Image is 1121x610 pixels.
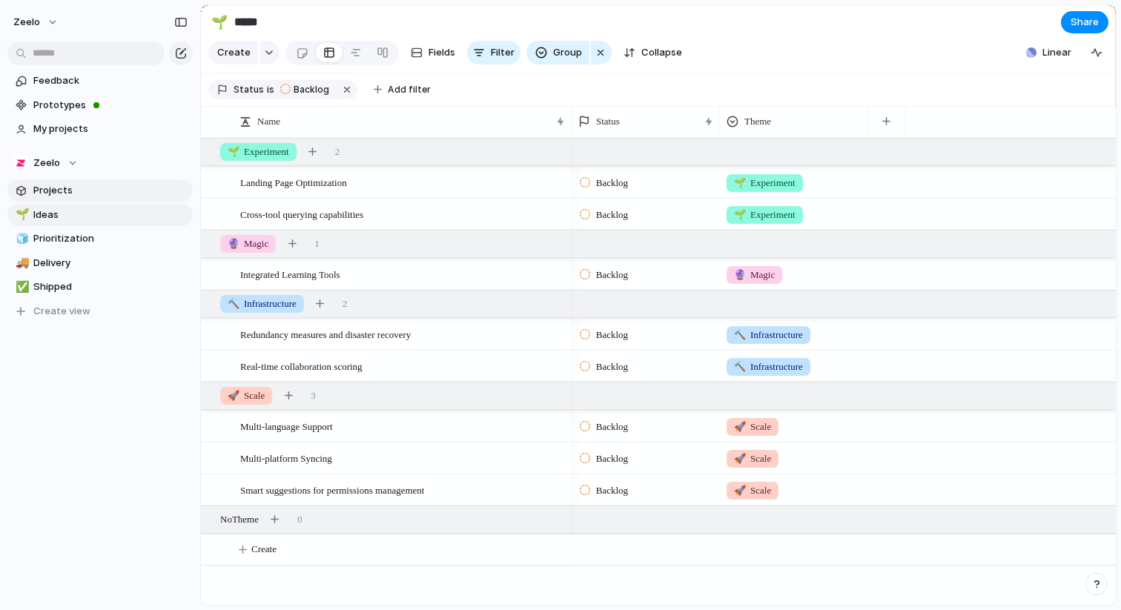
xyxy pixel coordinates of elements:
span: 🌱 [734,209,746,220]
span: Status [596,114,620,129]
span: Add filter [388,83,431,96]
span: Zeelo [33,156,60,170]
a: 🌱Ideas [7,204,193,226]
a: My projects [7,118,193,140]
button: Fields [405,41,461,64]
span: Theme [744,114,771,129]
button: ✅ [13,279,28,294]
button: 🚚 [13,256,28,271]
span: Ideas [33,208,188,222]
span: Landing Page Optimization [240,173,347,190]
span: Multi-language Support [240,417,333,434]
span: My projects [33,122,188,136]
span: 🔮 [734,269,746,280]
button: Add filter [365,79,440,100]
span: Backlog [294,83,329,96]
span: 0 [297,512,302,527]
button: 🌱 [13,208,28,222]
span: Scale [734,420,771,434]
a: Prototypes [7,94,193,116]
span: Prototypes [33,98,188,113]
span: Create [251,542,277,557]
button: Zeelo [7,152,193,174]
span: 2 [343,296,348,311]
button: 🌱 [208,10,231,34]
span: 🌱 [228,146,239,157]
span: No Theme [220,512,259,527]
span: 🌱 [734,177,746,188]
span: Filter [491,45,515,60]
span: Experiment [734,208,796,222]
button: Zeelo [7,10,66,34]
button: Linear [1020,42,1077,64]
a: Feedback [7,70,193,92]
a: 🚚Delivery [7,252,193,274]
span: Backlog [596,176,628,190]
span: 🚀 [228,390,239,401]
a: ✅Shipped [7,276,193,298]
span: Name [257,114,280,129]
span: Backlog [596,268,628,282]
span: 🔨 [228,298,239,309]
div: 🌱 [211,12,228,32]
button: Create view [7,300,193,322]
span: Scale [734,483,771,498]
div: ✅ [16,279,26,296]
span: Delivery [33,256,188,271]
span: Create view [33,304,90,319]
span: Projects [33,183,188,198]
button: Create [208,41,258,64]
span: Linear [1042,45,1071,60]
a: 🧊Prioritization [7,228,193,250]
span: Scale [228,388,265,403]
button: Backlog [276,82,338,98]
span: Infrastructure [228,296,297,311]
span: Cross-tool querying capabilities [240,205,363,222]
div: 🌱 [16,206,26,223]
span: Scale [734,451,771,466]
span: Group [553,45,582,60]
div: 🧊 [16,231,26,248]
button: Collapse [618,41,688,64]
button: Share [1061,11,1108,33]
span: Backlog [596,451,628,466]
button: is [264,82,277,98]
span: 🔨 [734,329,746,340]
span: Backlog [596,208,628,222]
span: Infrastructure [734,359,803,374]
div: 🚚 [16,254,26,271]
span: Real-time collaboration scoring [240,357,363,374]
span: Share [1071,15,1099,30]
span: Backlog [596,328,628,342]
a: Projects [7,179,193,202]
span: 🔮 [228,238,239,249]
span: Integrated Learning Tools [240,265,340,282]
button: Group [526,41,589,64]
span: Smart suggestions for permissions management [240,481,424,498]
span: Experiment [228,145,289,159]
button: 🧊 [13,231,28,246]
span: Backlog [596,420,628,434]
span: Magic [228,236,268,251]
span: Backlog [596,359,628,374]
span: 1 [314,236,320,251]
span: Infrastructure [734,328,803,342]
span: Multi-platform Syncing [240,449,332,466]
span: Experiment [734,176,796,190]
span: Backlog [596,483,628,498]
span: 🚀 [734,421,746,432]
span: 🚀 [734,453,746,464]
button: Filter [467,41,520,64]
span: Fields [429,45,455,60]
span: Create [217,45,251,60]
span: Zeelo [13,15,40,30]
span: 3 [311,388,316,403]
span: 🔨 [734,361,746,372]
span: Redundancy measures and disaster recovery [240,325,411,342]
span: Feedback [33,73,188,88]
span: 🚀 [734,485,746,496]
